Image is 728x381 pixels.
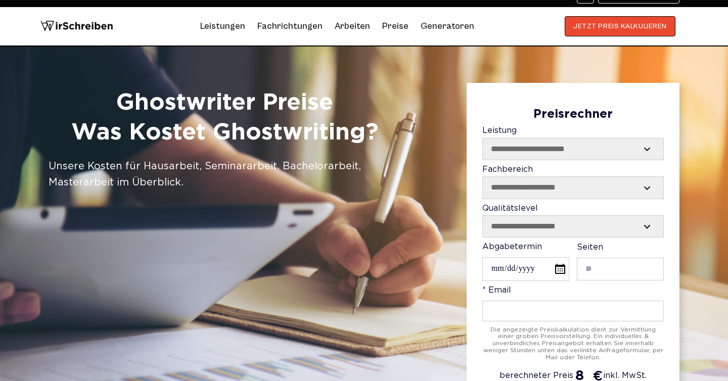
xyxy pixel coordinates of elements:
[482,257,569,281] input: Abgabetermin
[40,16,113,36] img: logo wirschreiben
[482,204,664,238] label: Qualitätslevel
[335,18,370,34] a: Arbeiten
[49,88,401,149] h1: Ghostwriter Preise Was Kostet Ghostwriting?
[577,244,603,251] span: Seiten
[257,18,323,34] a: Fachrichtungen
[200,18,245,34] a: Leistungen
[482,301,664,321] input: * Email
[382,21,408,31] a: Preise
[482,108,664,122] div: Preisrechner
[603,371,647,380] span: inkl. MwSt.
[482,326,664,361] div: Die angezeigte Preiskalkulation dient zur Vermittlung einer groben Preisvorstellung. Ein individu...
[421,18,474,34] a: Generatoren
[565,16,675,36] button: JETZT PREIS KALKULIEREN
[482,126,664,160] label: Leistung
[49,158,401,190] div: Unsere Kosten für Hausarbeit, Seminararbeit, Bachelorarbeit, Masterarbeit im Überblick.
[483,177,663,198] select: Fachbereich
[483,138,663,160] select: Leistung
[482,165,664,199] label: Fachbereich
[499,371,573,380] span: berechneter Preis
[482,243,569,281] label: Abgabetermin
[483,216,663,237] select: Qualitätslevel
[482,286,664,321] label: * Email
